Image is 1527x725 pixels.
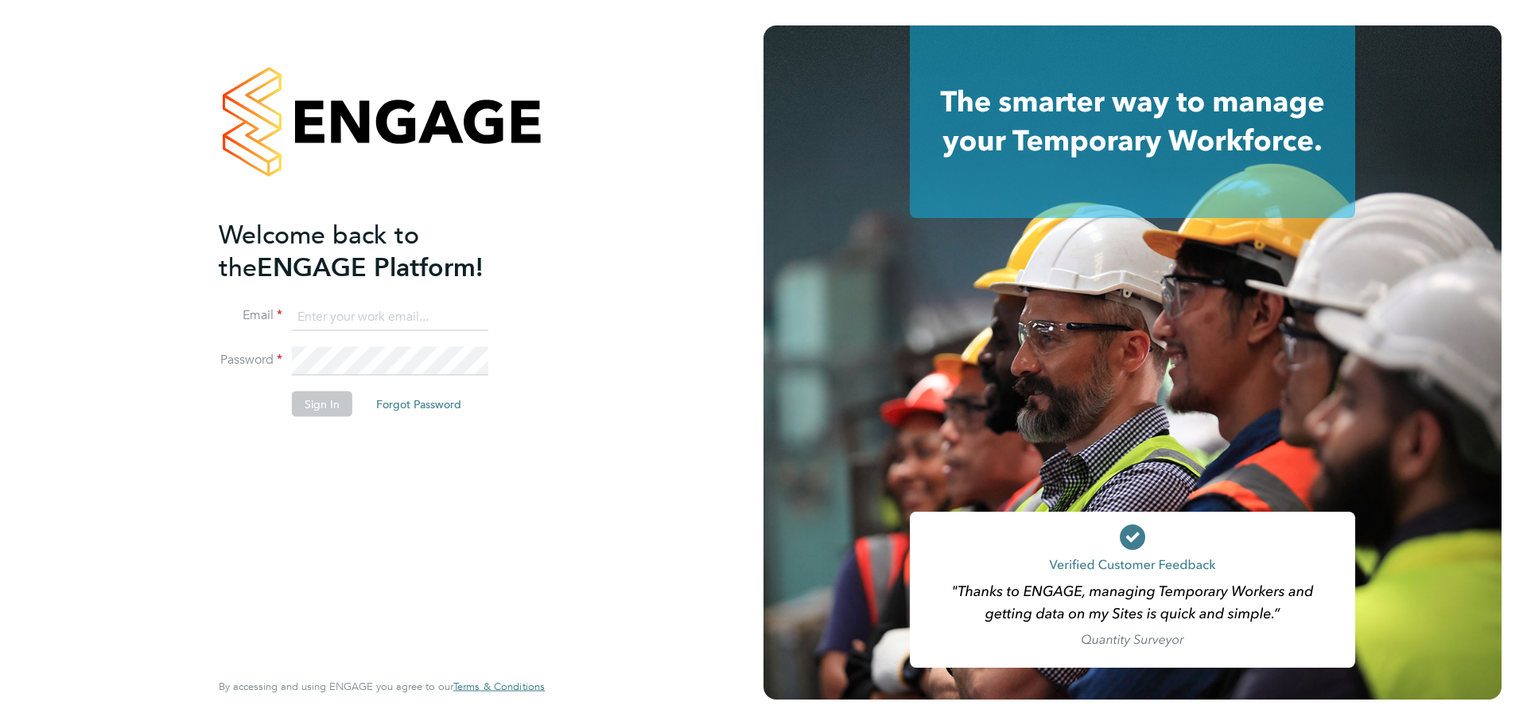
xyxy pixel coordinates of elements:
button: Sign In [292,392,352,417]
span: Terms & Conditions [453,680,545,693]
a: Terms & Conditions [453,680,545,693]
input: Enter your work email... [292,302,488,331]
h2: ENGAGE Platform! [219,218,529,283]
span: By accessing and using ENGAGE you agree to our [219,680,545,693]
label: Password [219,352,282,368]
span: Welcome back to the [219,219,419,283]
label: Email [219,307,282,324]
button: Forgot Password [363,392,474,417]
